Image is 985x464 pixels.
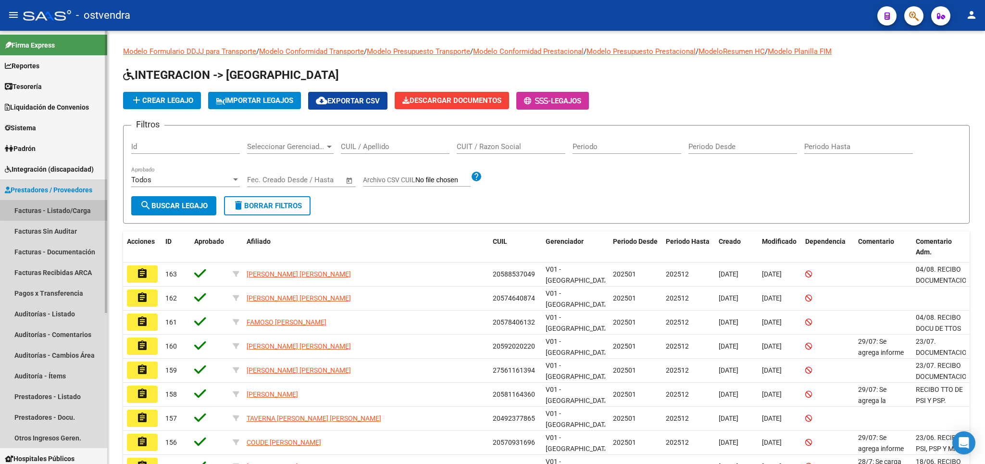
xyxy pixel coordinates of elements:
span: 29/07: Se agrega informe EID. [858,434,904,464]
span: V01 - [GEOGRAPHIC_DATA] [546,410,611,428]
span: 156 [165,439,177,446]
span: [DATE] [719,414,738,422]
button: -Legajos [516,92,589,110]
datatable-header-cell: Periodo Hasta [662,231,715,263]
span: Integración (discapacidad) [5,164,94,175]
span: 160 [165,342,177,350]
span: Hospitales Públicos [5,453,75,464]
span: V01 - [GEOGRAPHIC_DATA] [546,265,611,284]
span: 20492377865 [493,414,535,422]
input: End date [287,176,334,184]
span: V01 - [GEOGRAPHIC_DATA] [546,362,611,380]
span: Liquidación de Convenios [5,102,89,113]
a: Modelo Planilla FIM [768,47,832,56]
span: [DATE] [762,390,782,398]
button: Borrar Filtros [224,196,311,215]
span: 20592020220 [493,342,535,350]
span: V01 - [GEOGRAPHIC_DATA] [546,338,611,356]
a: Modelo Presupuesto Prestacional [586,47,696,56]
div: Open Intercom Messenger [952,431,975,454]
span: [DATE] [719,366,738,374]
span: 202512 [666,414,689,422]
span: Modificado [762,238,797,245]
span: 20578406132 [493,318,535,326]
span: [DATE] [762,414,782,422]
span: 23/07. DOCUMENTACION COMPLETA. FALTA ADJUNTAR INFORME EID. 04/08. RECIBO INFORME [916,338,972,422]
span: 202501 [613,439,636,446]
span: [DATE] [762,342,782,350]
datatable-header-cell: Afiliado [243,231,489,263]
mat-icon: assignment [137,364,148,376]
mat-icon: assignment [137,412,148,424]
span: [DATE] [762,439,782,446]
span: 162 [165,294,177,302]
span: 04/08. RECIBO DOCUMENTACION COMPLETA. FALTA INFORME EID [916,265,972,317]
span: Creado [719,238,741,245]
mat-icon: assignment [137,316,148,327]
button: Open calendar [344,175,355,186]
datatable-header-cell: ID [162,231,190,263]
span: [DATE] [719,318,738,326]
span: FAMOSO [PERSON_NAME] [247,318,326,326]
h3: Filtros [131,118,164,131]
button: Buscar Legajo [131,196,216,215]
span: Reportes [5,61,39,71]
mat-icon: search [140,200,151,211]
a: Modelo Presupuesto Transporte [367,47,470,56]
span: Borrar Filtros [233,201,302,210]
span: Tesorería [5,81,42,92]
span: 202512 [666,318,689,326]
mat-icon: menu [8,9,19,21]
span: 27561161394 [493,366,535,374]
span: 202512 [666,342,689,350]
mat-icon: cloud_download [316,95,327,106]
span: Comentario [858,238,894,245]
span: CUIL [493,238,507,245]
span: 202501 [613,294,636,302]
span: 157 [165,414,177,422]
datatable-header-cell: Periodo Desde [609,231,662,263]
span: 202501 [613,390,636,398]
a: Modelo Formulario DDJJ para Transporte [123,47,256,56]
span: V01 - [GEOGRAPHIC_DATA] [546,386,611,404]
a: ModeloResumen HC [698,47,765,56]
span: 20581164360 [493,390,535,398]
span: 29/07: Se agrega la documentación legal en cada prestador. [858,386,905,437]
span: Periodo Desde [613,238,658,245]
span: [DATE] [762,366,782,374]
span: Periodo Hasta [666,238,710,245]
button: IMPORTAR LEGAJOS [208,92,301,109]
datatable-header-cell: Comentario [854,231,912,263]
span: [DATE] [762,294,782,302]
span: [PERSON_NAME] [PERSON_NAME] [247,270,351,278]
span: 202501 [613,270,636,278]
span: 202501 [613,366,636,374]
span: Crear Legajo [131,96,193,105]
span: 202512 [666,366,689,374]
span: [DATE] [719,294,738,302]
span: 161 [165,318,177,326]
span: 202512 [666,270,689,278]
span: [DATE] [719,342,738,350]
span: Firma Express [5,40,55,50]
span: Seleccionar Gerenciador [247,142,325,151]
span: TAVERNA [PERSON_NAME] [PERSON_NAME] [247,414,381,422]
span: Gerenciador [546,238,584,245]
span: Archivo CSV CUIL [363,176,415,184]
span: V01 - [GEOGRAPHIC_DATA] [546,314,611,332]
span: Exportar CSV [316,97,380,105]
span: Comentario Adm. [916,238,952,256]
span: [PERSON_NAME] [PERSON_NAME] [247,366,351,374]
datatable-header-cell: Modificado [758,231,801,263]
span: [DATE] [762,270,782,278]
span: [PERSON_NAME] [PERSON_NAME] [247,342,351,350]
button: Exportar CSV [308,92,387,110]
span: 20574640874 [493,294,535,302]
span: 23/07. RECIBO DOCUMENTACION COMPLETA. [916,362,972,391]
a: Modelo Conformidad Prestacional [473,47,584,56]
datatable-header-cell: Comentario Adm. [912,231,970,263]
span: [DATE] [719,390,738,398]
mat-icon: assignment [137,388,148,400]
span: [DATE] [719,439,738,446]
span: INTEGRACION -> [GEOGRAPHIC_DATA] [123,68,339,82]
